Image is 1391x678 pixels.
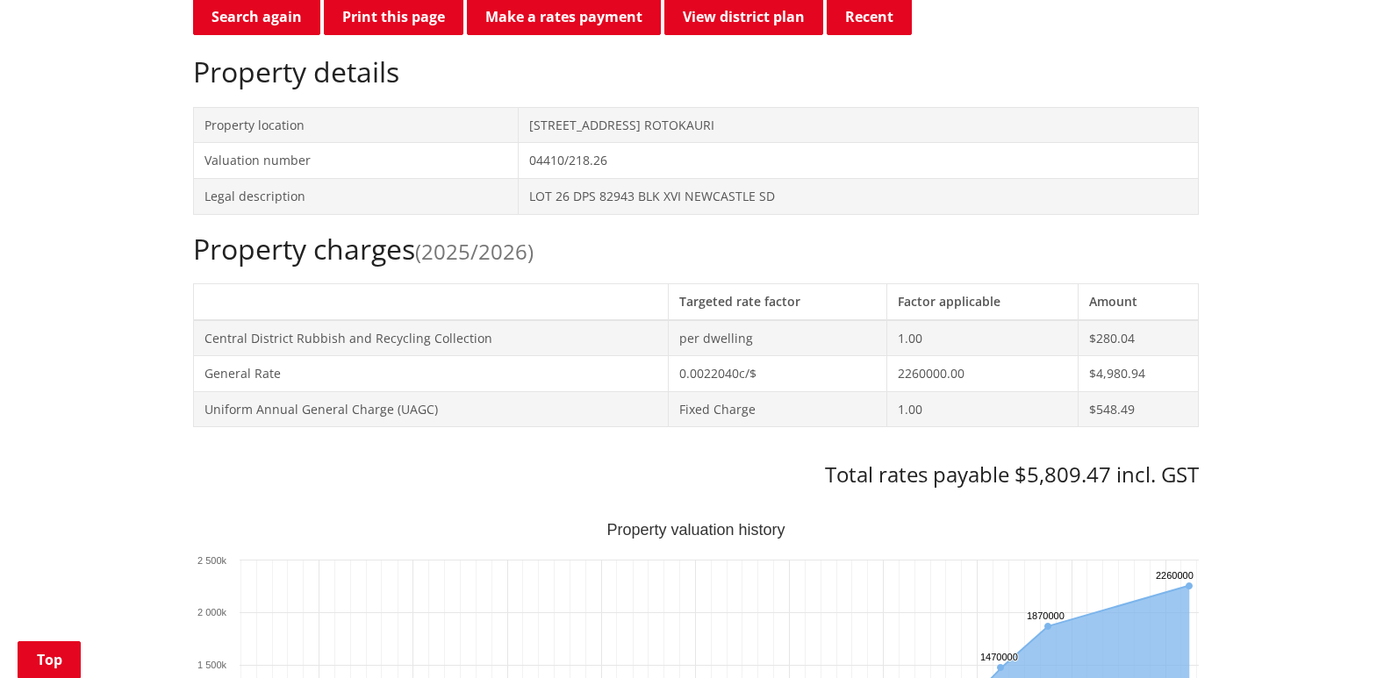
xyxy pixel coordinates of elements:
th: Factor applicable [887,283,1079,319]
iframe: Messenger Launcher [1310,604,1373,667]
td: Uniform Annual General Charge (UAGC) [193,391,668,427]
td: Central District Rubbish and Recycling Collection [193,320,668,356]
td: per dwelling [668,320,887,356]
td: 04410/218.26 [519,143,1198,179]
td: [STREET_ADDRESS] ROTOKAURI [519,107,1198,143]
td: 1.00 [887,391,1079,427]
h2: Property charges [193,232,1199,266]
h3: Total rates payable $5,809.47 incl. GST [193,462,1199,488]
td: $4,980.94 [1079,356,1198,392]
a: Top [18,641,81,678]
td: LOT 26 DPS 82943 BLK XVI NEWCASTLE SD [519,178,1198,214]
td: Property location [193,107,519,143]
td: 0.0022040c/$ [668,356,887,392]
td: $280.04 [1079,320,1198,356]
text: 2 500k [197,555,226,566]
td: 1.00 [887,320,1079,356]
span: (2025/2026) [415,237,534,266]
td: $548.49 [1079,391,1198,427]
text: 2260000 [1156,570,1194,581]
h2: Property details [193,55,1199,89]
path: Tuesday, Jun 30, 12:00, 1,470,000. Capital Value. [997,664,1004,671]
text: Property valuation history [606,521,785,539]
text: 1870000 [1027,610,1065,621]
td: Valuation number [193,143,519,179]
text: 1470000 [980,652,1018,662]
path: Wednesday, Jun 30, 12:00, 1,870,000. Capital Value. [1044,623,1051,630]
td: Legal description [193,178,519,214]
th: Amount [1079,283,1198,319]
td: 2260000.00 [887,356,1079,392]
td: Fixed Charge [668,391,887,427]
text: 2 000k [197,607,226,617]
td: General Rate [193,356,668,392]
path: Sunday, Jun 30, 12:00, 2,260,000. Capital Value. [1185,582,1192,589]
text: 1 500k [197,660,226,670]
th: Targeted rate factor [668,283,887,319]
